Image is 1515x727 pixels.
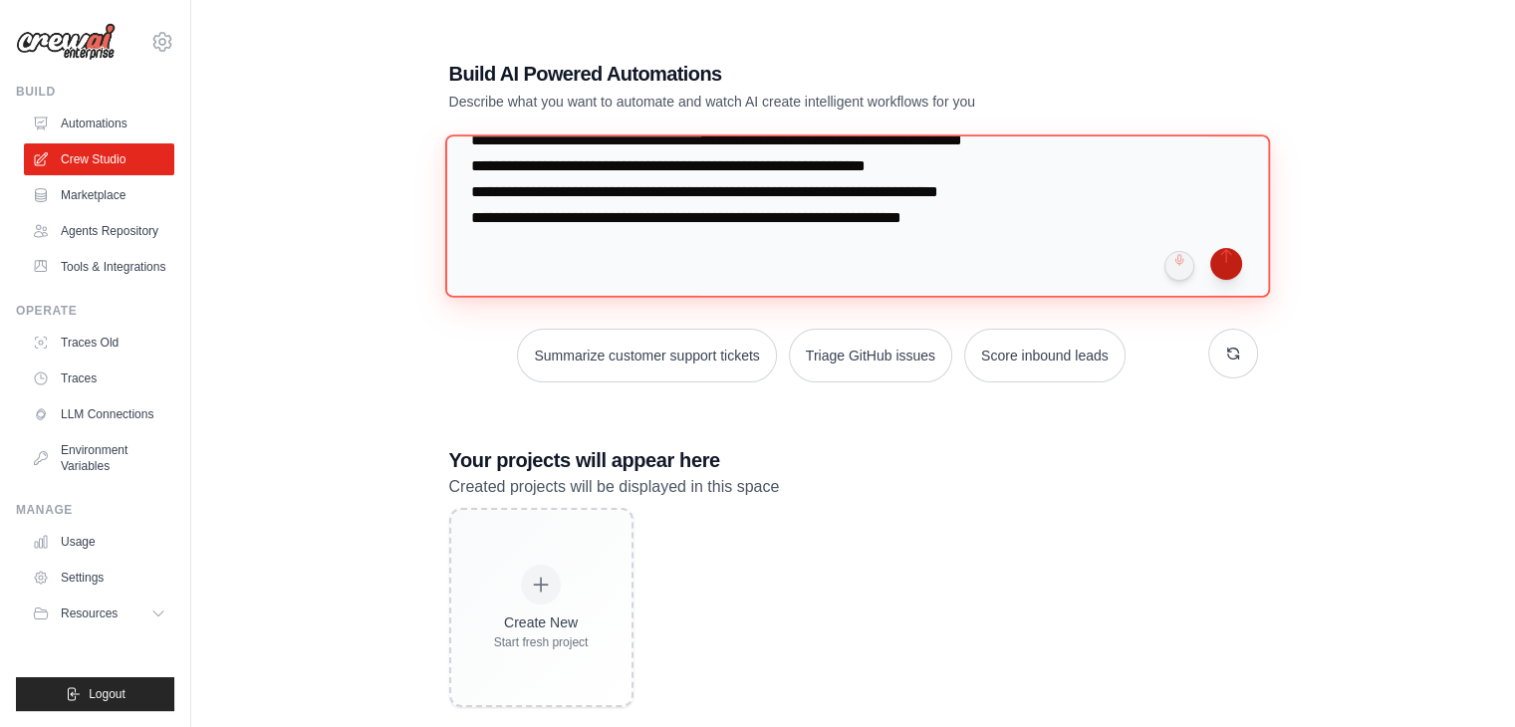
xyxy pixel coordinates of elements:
[16,502,174,518] div: Manage
[24,215,174,247] a: Agents Repository
[494,612,589,632] div: Create New
[24,562,174,594] a: Settings
[61,606,118,621] span: Resources
[517,329,776,382] button: Summarize customer support tickets
[449,60,1119,88] h1: Build AI Powered Automations
[16,677,174,711] button: Logout
[24,108,174,139] a: Automations
[24,398,174,430] a: LLM Connections
[1164,251,1194,281] button: Click to speak your automation idea
[1415,631,1515,727] iframe: Chat Widget
[449,446,1258,474] h3: Your projects will appear here
[1208,329,1258,378] button: Get new suggestions
[16,23,116,61] img: Logo
[494,634,589,650] div: Start fresh project
[89,686,126,702] span: Logout
[24,526,174,558] a: Usage
[24,598,174,629] button: Resources
[24,363,174,394] a: Traces
[449,474,1258,500] p: Created projects will be displayed in this space
[964,329,1126,382] button: Score inbound leads
[789,329,952,382] button: Triage GitHub issues
[24,251,174,283] a: Tools & Integrations
[24,434,174,482] a: Environment Variables
[449,92,1119,112] p: Describe what you want to automate and watch AI create intelligent workflows for you
[16,303,174,319] div: Operate
[24,143,174,175] a: Crew Studio
[24,179,174,211] a: Marketplace
[16,84,174,100] div: Build
[24,327,174,359] a: Traces Old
